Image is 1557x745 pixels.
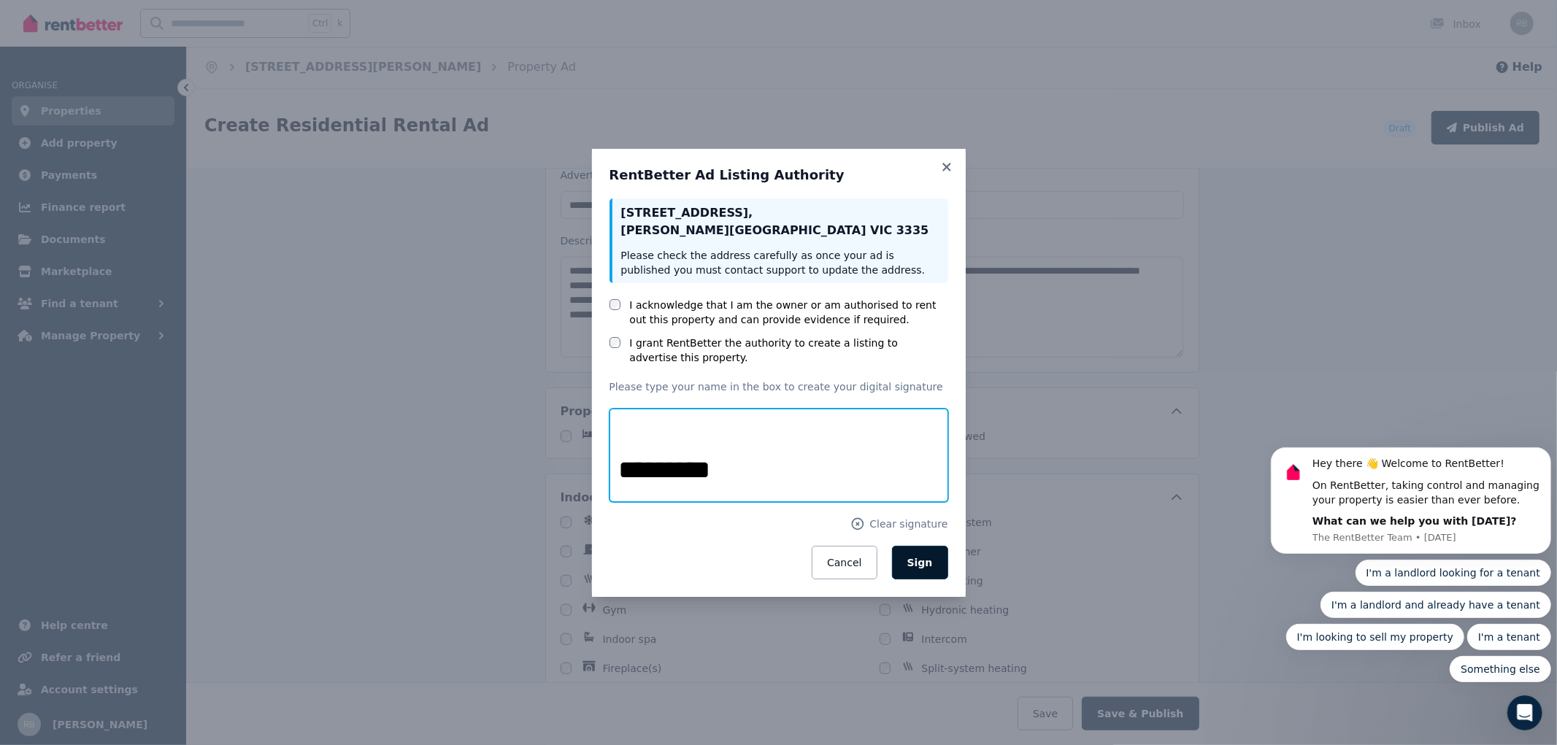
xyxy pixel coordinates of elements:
button: Sign [892,546,948,579]
p: [STREET_ADDRESS] , [PERSON_NAME][GEOGRAPHIC_DATA] VIC 3335 [621,204,939,239]
iframe: Intercom notifications message [1265,301,1557,706]
span: Clear signature [869,517,947,531]
p: Please type your name in the box to create your digital signature [610,379,948,394]
label: I grant RentBetter the authority to create a listing to advertise this property. [629,336,947,365]
h3: RentBetter Ad Listing Authority [610,166,948,184]
label: I acknowledge that I am the owner or am authorised to rent out this property and can provide evid... [629,298,947,327]
span: Sign [907,557,933,568]
iframe: Intercom live chat [1507,695,1542,730]
p: Please check the address carefully as once your ad is published you must contact support to updat... [621,248,939,277]
button: Cancel [812,546,877,579]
